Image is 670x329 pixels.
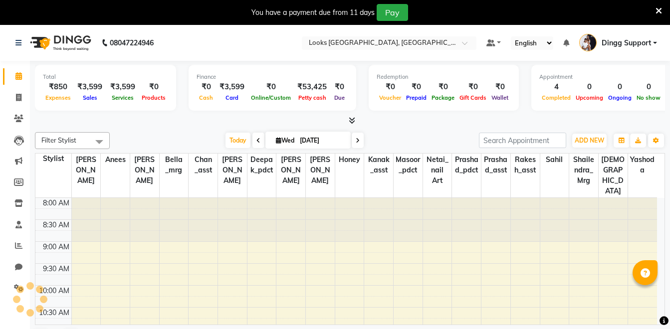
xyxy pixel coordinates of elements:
span: Rakesh_asst [511,154,540,176]
img: logo [25,29,94,57]
input: Search Appointment [479,133,566,148]
span: Honey [335,154,364,166]
input: 2025-09-03 [297,133,347,148]
span: Dingg Support [602,38,651,48]
span: Sales [80,94,100,101]
div: ₹3,599 [73,81,106,93]
span: Filter Stylist [41,136,76,144]
div: ₹0 [404,81,429,93]
span: [PERSON_NAME] [130,154,159,187]
span: Masoor_pdct [394,154,423,176]
button: ADD NEW [572,134,607,148]
span: Expenses [43,94,73,101]
span: Today [225,133,250,148]
span: Sahil [540,154,569,166]
span: No show [634,94,663,101]
span: Netai_nail art [423,154,452,187]
span: Package [429,94,457,101]
button: Pay [377,4,408,21]
span: [PERSON_NAME] [306,154,335,187]
span: [PERSON_NAME] [276,154,305,187]
div: 0 [606,81,634,93]
div: Finance [197,73,348,81]
span: Shailendra_Mrg [569,154,598,187]
div: 8:30 AM [41,220,71,230]
span: Wed [273,137,297,144]
div: ₹0 [457,81,489,93]
div: 10:30 AM [37,308,71,318]
span: Anees [101,154,130,166]
span: Deepak_pdct [247,154,276,176]
div: 9:30 AM [41,264,71,274]
div: Total [43,73,168,81]
div: ₹0 [429,81,457,93]
div: ₹0 [331,81,348,93]
span: Products [139,94,168,101]
div: 9:00 AM [41,242,71,252]
span: [PERSON_NAME] [218,154,247,187]
div: Stylist [35,154,71,164]
span: Prashad_asst [481,154,510,176]
span: Prashad_pdct [452,154,481,176]
div: You have a payment due from 11 days [251,7,375,18]
div: ₹0 [377,81,404,93]
span: Chan _asst [189,154,218,176]
span: Bella _mrg [160,154,189,176]
span: Completed [539,94,573,101]
span: Online/Custom [248,94,293,101]
div: 0 [634,81,663,93]
span: Gift Cards [457,94,489,101]
div: ₹3,599 [106,81,139,93]
span: [PERSON_NAME] [72,154,101,187]
span: Prepaid [404,94,429,101]
div: 10:00 AM [37,286,71,296]
span: Services [109,94,136,101]
div: ₹850 [43,81,73,93]
span: ADD NEW [575,137,604,144]
span: Upcoming [573,94,606,101]
span: Yashoda [628,154,657,176]
div: 0 [573,81,606,93]
span: Cash [197,94,216,101]
div: 8:00 AM [41,198,71,208]
span: Due [332,94,347,101]
div: ₹0 [139,81,168,93]
div: ₹53,425 [293,81,331,93]
span: Voucher [377,94,404,101]
span: Card [223,94,241,101]
span: Ongoing [606,94,634,101]
span: Petty cash [296,94,329,101]
div: Appointment [539,73,663,81]
div: 4 [539,81,573,93]
div: ₹0 [248,81,293,93]
span: Wallet [489,94,511,101]
img: Dingg Support [579,34,597,51]
div: ₹0 [197,81,216,93]
span: [DEMOGRAPHIC_DATA] [599,154,628,197]
span: Kanak_asst [364,154,393,176]
div: Redemption [377,73,511,81]
b: 08047224946 [110,29,154,57]
div: ₹0 [489,81,511,93]
div: ₹3,599 [216,81,248,93]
